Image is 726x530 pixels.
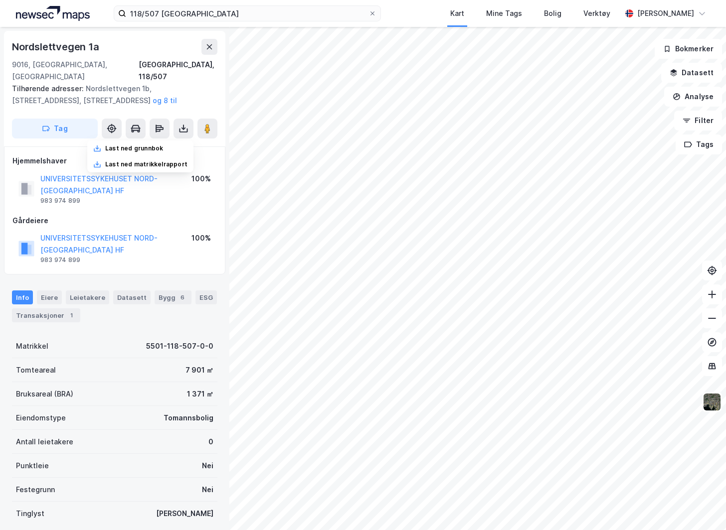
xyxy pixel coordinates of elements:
div: Last ned matrikkelrapport [105,160,187,168]
div: 9016, [GEOGRAPHIC_DATA], [GEOGRAPHIC_DATA] [12,59,139,83]
div: Bruksareal (BRA) [16,388,73,400]
div: 7 901 ㎡ [185,364,213,376]
iframe: Chat Widget [676,482,726,530]
button: Tag [12,119,98,138]
div: 100% [191,232,211,244]
div: ESG [195,290,217,304]
div: Tomannsbolig [164,412,213,424]
div: 1 371 ㎡ [187,388,213,400]
div: Info [12,290,33,304]
div: Eiendomstype [16,412,66,424]
div: 100% [191,173,211,185]
div: Antall leietakere [16,436,73,448]
button: Datasett [661,63,722,83]
button: Tags [676,134,722,154]
div: [GEOGRAPHIC_DATA], 118/507 [139,59,217,83]
div: Punktleie [16,460,49,472]
div: Datasett [113,290,151,304]
div: [PERSON_NAME] [637,7,694,19]
div: Gårdeiere [12,215,217,227]
div: Eiere [37,290,62,304]
div: Nordslettvegen 1b, [STREET_ADDRESS], [STREET_ADDRESS] [12,83,209,107]
img: 9k= [703,393,722,411]
span: Tilhørende adresser: [12,84,86,93]
div: Festegrunn [16,484,55,496]
div: Bolig [544,7,561,19]
div: Mine Tags [486,7,522,19]
button: Bokmerker [655,39,722,59]
div: 983 974 899 [40,256,80,264]
button: Filter [674,111,722,131]
div: Verktøy [583,7,610,19]
div: Tinglyst [16,508,44,520]
div: 0 [208,436,213,448]
div: [PERSON_NAME] [156,508,213,520]
div: Last ned grunnbok [105,144,163,152]
div: Kontrollprogram for chat [676,482,726,530]
div: 1 [66,310,76,320]
div: Leietakere [66,290,109,304]
div: Nei [202,460,213,472]
div: Hjemmelshaver [12,155,217,167]
div: 6 [178,292,187,302]
img: logo.a4113a55bc3d86da70a041830d287a7e.svg [16,6,90,21]
div: Transaksjoner [12,308,80,322]
button: Analyse [664,87,722,107]
div: Kart [450,7,464,19]
div: Matrikkel [16,340,48,352]
div: Tomteareal [16,364,56,376]
input: Søk på adresse, matrikkel, gårdeiere, leietakere eller personer [126,6,368,21]
div: Nei [202,484,213,496]
div: Bygg [155,290,191,304]
div: 5501-118-507-0-0 [146,340,213,352]
div: 983 974 899 [40,197,80,205]
div: Nordslettvegen 1a [12,39,101,55]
